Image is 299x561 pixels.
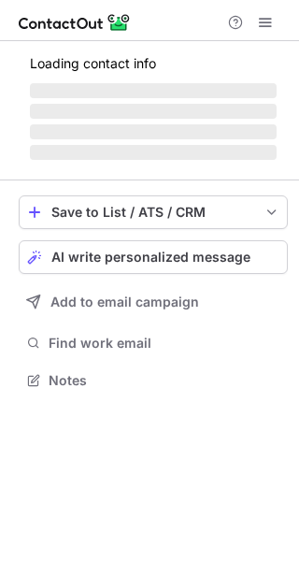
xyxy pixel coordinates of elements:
span: Notes [49,372,280,389]
span: ‌ [30,145,277,160]
span: ‌ [30,124,277,139]
button: AI write personalized message [19,240,288,274]
div: Save to List / ATS / CRM [51,205,255,220]
button: Notes [19,367,288,394]
span: Add to email campaign [50,295,199,309]
span: ‌ [30,104,277,119]
img: ContactOut v5.3.10 [19,11,131,34]
p: Loading contact info [30,56,277,71]
button: Add to email campaign [19,285,288,319]
button: Find work email [19,330,288,356]
span: AI write personalized message [51,250,250,265]
span: ‌ [30,83,277,98]
span: Find work email [49,335,280,352]
button: save-profile-one-click [19,195,288,229]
